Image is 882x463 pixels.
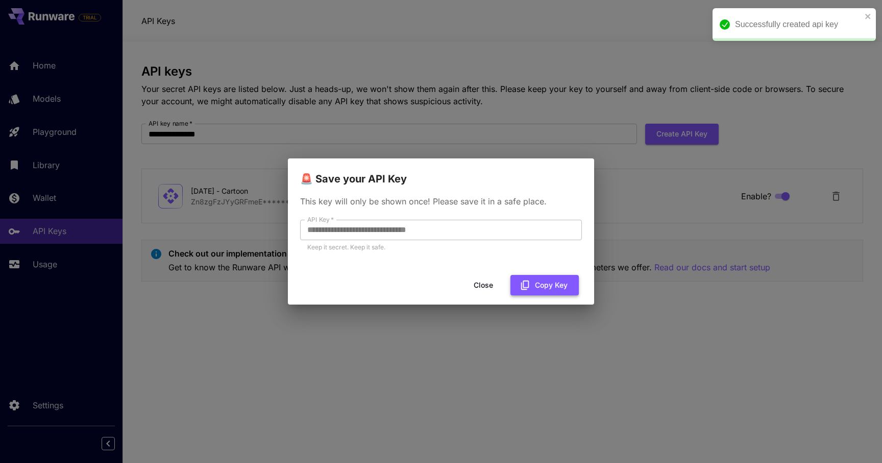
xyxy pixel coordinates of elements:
[865,12,872,20] button: close
[307,242,575,252] p: Keep it secret. Keep it safe.
[460,275,506,296] button: Close
[307,215,334,224] label: API Key
[510,275,579,296] button: Copy Key
[735,18,862,31] div: Successfully created api key
[300,195,582,207] p: This key will only be shown once! Please save it in a safe place.
[288,158,594,187] h2: 🚨 Save your API Key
